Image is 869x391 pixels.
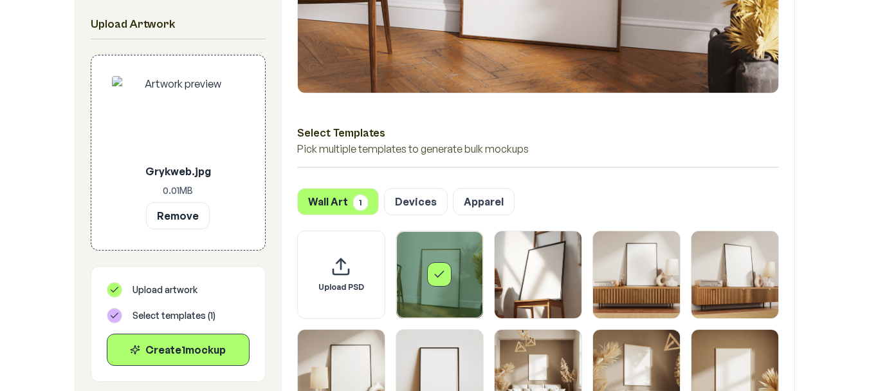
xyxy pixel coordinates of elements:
[107,334,250,366] button: Create1mockup
[133,283,197,296] span: Upload artwork
[494,231,582,319] div: Select template Framed Poster 2
[112,184,244,197] p: 0.01 MB
[453,188,515,215] button: Apparel
[297,188,379,215] button: Wall Art1
[91,15,266,33] h2: Upload Artwork
[384,188,448,215] button: Devices
[593,231,680,318] img: Framed Poster 3
[112,76,244,158] img: Artwork preview
[118,342,239,358] div: Create 1 mockup
[396,231,484,319] div: Select template Framed Poster
[318,282,364,292] span: Upload PSD
[133,309,215,322] span: Select templates ( 1 )
[297,231,385,319] div: Upload custom PSD template
[691,231,779,319] div: Select template Framed Poster 4
[592,231,681,319] div: Select template Framed Poster 3
[691,231,778,318] img: Framed Poster 4
[297,124,779,141] h3: Select Templates
[297,141,779,157] p: Pick multiple templates to generate bulk mockups
[353,195,368,211] span: 1
[112,164,244,179] p: Grykweb.jpg
[146,202,210,229] button: Remove
[495,231,581,318] img: Framed Poster 2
